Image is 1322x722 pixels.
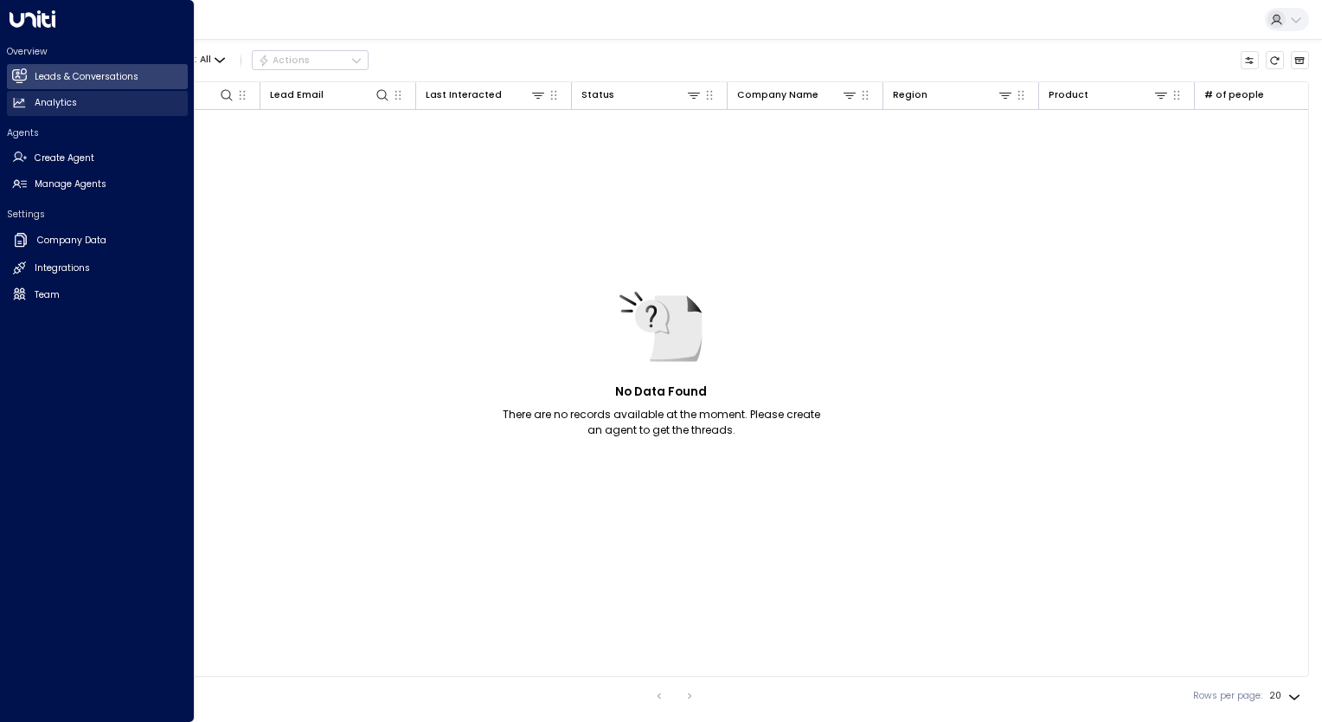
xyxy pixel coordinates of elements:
[7,256,188,281] a: Integrations
[35,151,94,165] h2: Create Agent
[7,172,188,197] a: Manage Agents
[893,87,927,103] div: Region
[648,686,701,706] nav: pagination navigation
[37,234,106,248] h2: Company Data
[7,227,188,255] a: Company Data
[35,261,90,275] h2: Integrations
[1049,87,1170,103] div: Product
[7,64,188,89] a: Leads & Conversations
[252,50,369,71] div: Button group with a nested menu
[200,55,211,65] span: All
[426,87,547,103] div: Last Interacted
[1291,51,1310,70] button: Archived Leads
[1269,686,1304,706] div: 20
[737,87,858,103] div: Company Name
[7,91,188,116] a: Analytics
[1049,87,1088,103] div: Product
[7,208,188,221] h2: Settings
[258,55,311,67] div: Actions
[7,282,188,307] a: Team
[581,87,614,103] div: Status
[426,87,502,103] div: Last Interacted
[35,70,138,84] h2: Leads & Conversations
[7,145,188,171] a: Create Agent
[7,45,188,58] h2: Overview
[35,177,106,191] h2: Manage Agents
[615,384,707,401] h5: No Data Found
[35,96,77,110] h2: Analytics
[35,288,60,302] h2: Team
[893,87,1014,103] div: Region
[270,87,391,103] div: Lead Email
[737,87,818,103] div: Company Name
[1204,87,1264,103] div: # of people
[581,87,703,103] div: Status
[270,87,324,103] div: Lead Email
[499,407,824,438] p: There are no records available at the moment. Please create an agent to get the threads.
[1241,51,1260,70] button: Customize
[1193,689,1262,703] label: Rows per page:
[7,126,188,139] h2: Agents
[1266,51,1285,70] span: Refresh
[252,50,369,71] button: Actions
